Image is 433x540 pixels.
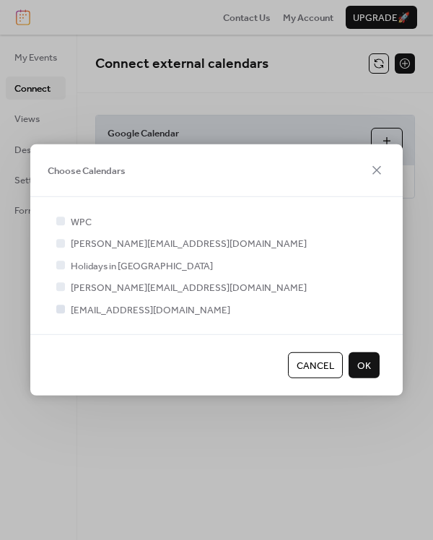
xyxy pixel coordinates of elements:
[71,259,213,274] span: Holidays in [GEOGRAPHIC_DATA]
[71,281,307,295] span: [PERSON_NAME][EMAIL_ADDRESS][DOMAIN_NAME]
[357,359,371,373] span: OK
[71,215,92,230] span: WPC
[71,302,230,317] span: [EMAIL_ADDRESS][DOMAIN_NAME]
[288,352,343,378] button: Cancel
[48,164,126,178] span: Choose Calendars
[297,359,334,373] span: Cancel
[349,352,380,378] button: OK
[71,237,307,251] span: [PERSON_NAME][EMAIL_ADDRESS][DOMAIN_NAME]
